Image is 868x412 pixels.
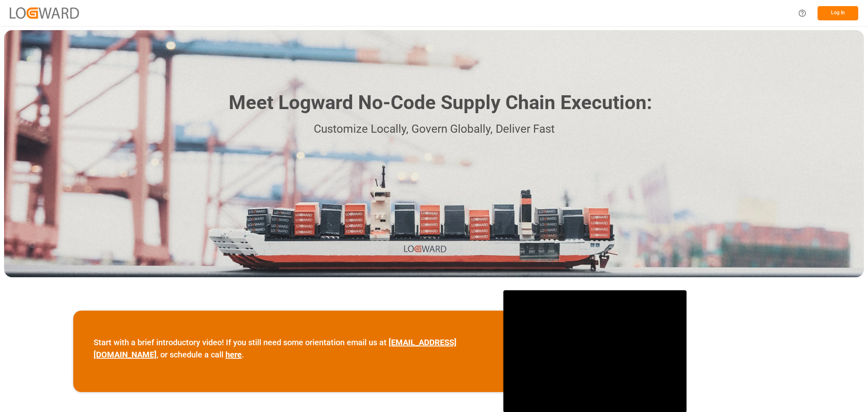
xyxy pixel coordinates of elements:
h1: Meet Logward No-Code Supply Chain Execution: [229,88,652,117]
img: Logward_new_orange.png [10,7,79,18]
button: Log In [818,6,858,20]
p: Customize Locally, Govern Globally, Deliver Fast [216,120,652,138]
button: Help Center [793,4,811,22]
p: Start with a brief introductory video! If you still need some orientation email us at , or schedu... [94,336,483,361]
a: here [225,350,242,359]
